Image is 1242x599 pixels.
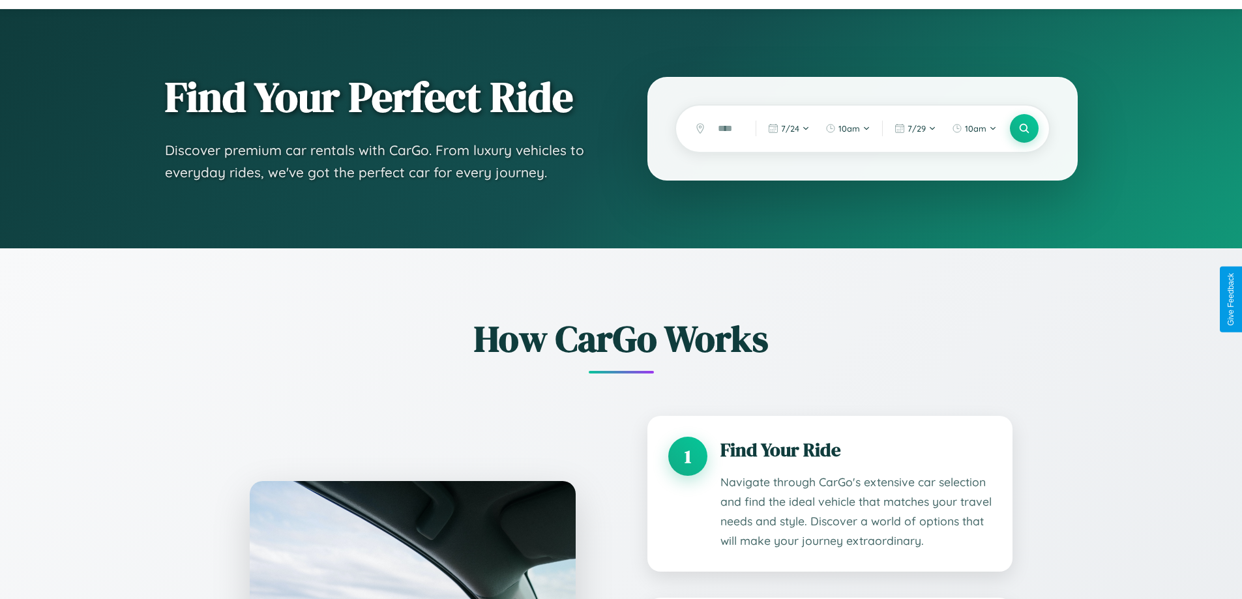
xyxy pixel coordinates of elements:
[720,437,992,463] h3: Find Your Ride
[720,473,992,551] p: Navigate through CarGo's extensive car selection and find the ideal vehicle that matches your tra...
[230,314,1013,364] h2: How CarGo Works
[908,123,926,134] span: 7 / 29
[819,118,877,139] button: 10am
[888,118,943,139] button: 7/29
[1226,273,1235,326] div: Give Feedback
[761,118,816,139] button: 7/24
[165,139,595,183] p: Discover premium car rentals with CarGo. From luxury vehicles to everyday rides, we've got the pe...
[668,437,707,476] div: 1
[945,118,1003,139] button: 10am
[781,123,799,134] span: 7 / 24
[838,123,860,134] span: 10am
[165,74,595,120] h1: Find Your Perfect Ride
[965,123,986,134] span: 10am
